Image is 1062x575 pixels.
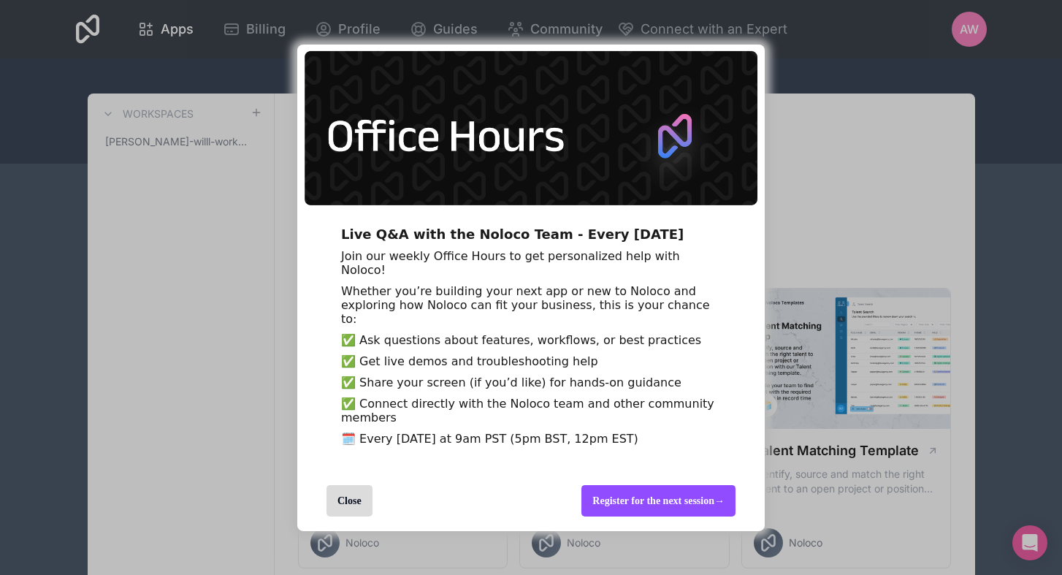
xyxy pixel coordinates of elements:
span: 🗓️ Every [DATE] at 9am PST (5pm BST, 12pm EST) [341,432,638,446]
span: ✅ Get live demos and troubleshooting help [341,354,598,368]
div: Close [326,485,373,517]
span: Join our weekly Office Hours to get personalized help with Noloco! [341,249,680,277]
span: Whether you’re building your next app or new to Noloco and exploring how Noloco can fit your busi... [341,284,710,326]
span: ✅ Share your screen (if you’d like) for hands-on guidance [341,376,681,389]
span: ✅ Ask questions about features, workflows, or best practices [341,333,701,347]
span: Live Q&A with the Noloco Team - Every [DATE] [341,226,684,242]
div: entering modal [297,44,765,530]
div: Register for the next session → [581,485,736,517]
span: ✅ Connect directly with the Noloco team and other community members [341,397,714,424]
img: 5446233340985343.png [305,50,757,205]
